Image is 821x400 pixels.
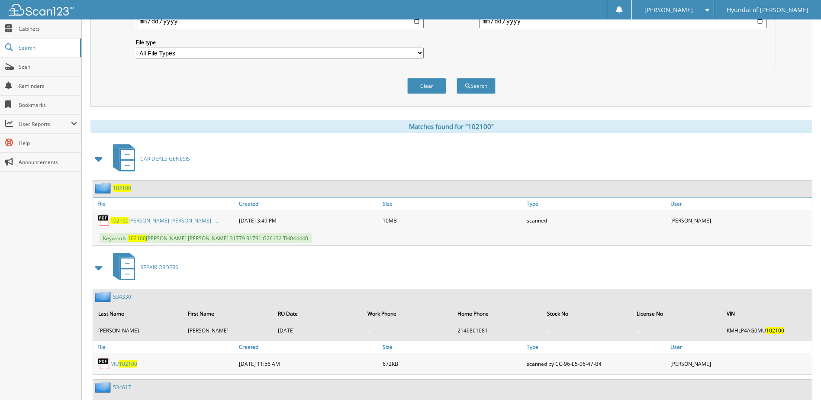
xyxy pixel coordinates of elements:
span: Scan [19,63,77,71]
td: KMHLP4AG0MU [722,323,811,338]
th: First Name [184,305,272,323]
a: Created [237,198,380,210]
img: folder2.png [95,291,113,302]
div: 10MB [380,212,524,229]
span: 102100 [128,235,146,242]
th: Stock No [543,305,631,323]
th: Last Name [94,305,183,323]
span: User Reports [19,120,71,128]
a: 534330 [113,293,131,300]
img: scan123-logo-white.svg [9,4,74,16]
a: Created [237,341,380,353]
div: scanned [525,212,668,229]
td: 2146861081 [453,323,542,338]
div: 672KB [380,355,524,372]
th: License No [632,305,721,323]
div: [DATE] 11:56 AM [237,355,380,372]
a: REPAIR ORDERS [108,250,178,284]
td: [PERSON_NAME] [94,323,183,338]
span: 102100 [119,360,137,368]
input: start [136,14,424,28]
input: end [479,14,767,28]
a: CAR DEALS GENESIS [108,142,190,176]
a: MU102100 [110,360,137,368]
span: 102100 [766,327,784,334]
th: VIN [722,305,811,323]
span: REPAIR ORDERS [140,264,178,271]
span: Help [19,139,77,147]
a: File [93,341,237,353]
div: Matches found for "102100" [90,120,812,133]
a: Type [525,341,668,353]
span: Search [19,44,76,52]
a: 534617 [113,384,131,391]
img: folder2.png [95,382,113,393]
td: -- [543,323,631,338]
img: PDF.png [97,214,110,227]
a: 102100 [113,184,131,192]
span: [PERSON_NAME] [644,7,693,13]
span: CAR DEALS GENESIS [140,155,190,162]
td: -- [363,323,452,338]
div: [PERSON_NAME] [668,355,812,372]
span: Keywords: [PERSON_NAME] [PERSON_NAME] 31779 31791 G26132 TH044440 [100,233,312,243]
iframe: Chat Widget [778,358,821,400]
div: [PERSON_NAME] [668,212,812,229]
span: Cabinets [19,25,77,32]
span: 102100 [110,217,129,224]
td: [DATE] [274,323,362,338]
a: User [668,198,812,210]
a: Size [380,198,524,210]
span: Bookmarks [19,101,77,109]
img: folder2.png [95,183,113,194]
th: Work Phone [363,305,452,323]
div: scanned by CC-96-E5-06-47-B4 [525,355,668,372]
a: User [668,341,812,353]
a: File [93,198,237,210]
th: Home Phone [453,305,542,323]
span: Reminders [19,82,77,90]
td: [PERSON_NAME] [184,323,272,338]
a: Size [380,341,524,353]
button: Search [457,78,496,94]
button: Clear [407,78,446,94]
img: PDF.png [97,357,110,370]
th: RO Date [274,305,362,323]
a: Type [525,198,668,210]
td: -- [632,323,721,338]
span: Announcements [19,158,77,166]
div: [DATE] 3:49 PM [237,212,380,229]
label: File type [136,39,424,46]
a: 102100[PERSON_NAME] [PERSON_NAME] -... [110,217,218,224]
span: Hyundai of [PERSON_NAME] [727,7,808,13]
